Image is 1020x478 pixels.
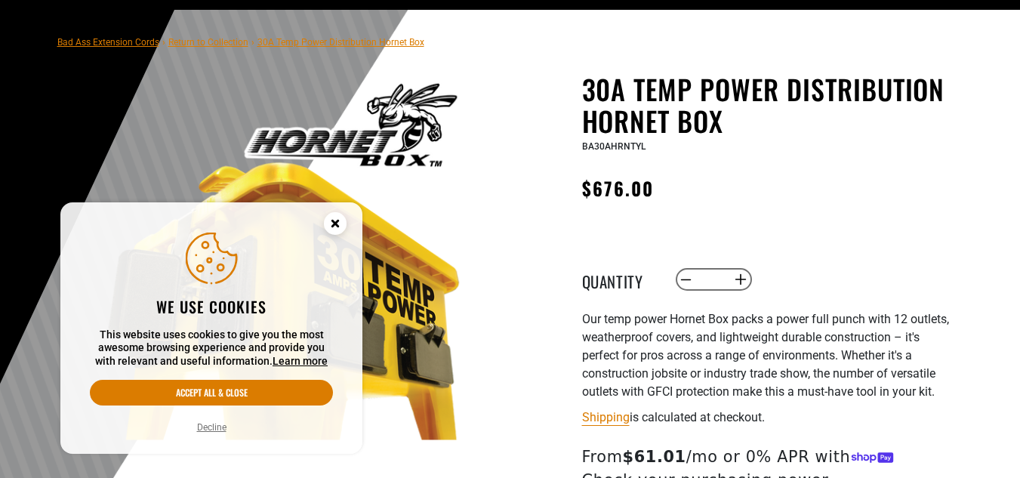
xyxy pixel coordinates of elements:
[582,407,952,427] div: is calculated at checkout.
[90,328,333,369] p: This website uses cookies to give you the most awesome browsing experience and provide you with r...
[193,420,231,435] button: Decline
[168,37,248,48] a: Return to Collection
[582,312,949,399] span: Our temp power Hornet Box packs a power full punch with 12 outlets, weatherproof covers, and ligh...
[582,141,646,152] span: BA30AHRNTYL
[251,37,254,48] span: ›
[582,174,655,202] span: $676.00
[582,73,952,137] h1: 30A Temp Power Distribution Hornet Box
[582,270,658,289] label: Quantity
[582,410,630,424] a: Shipping
[90,297,333,316] h2: We use cookies
[60,202,362,455] aside: Cookie Consent
[57,32,424,51] nav: breadcrumbs
[273,355,328,367] a: Learn more
[57,37,159,48] a: Bad Ass Extension Cords
[90,380,333,406] button: Accept all & close
[162,37,165,48] span: ›
[257,37,424,48] span: 30A Temp Power Distribution Hornet Box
